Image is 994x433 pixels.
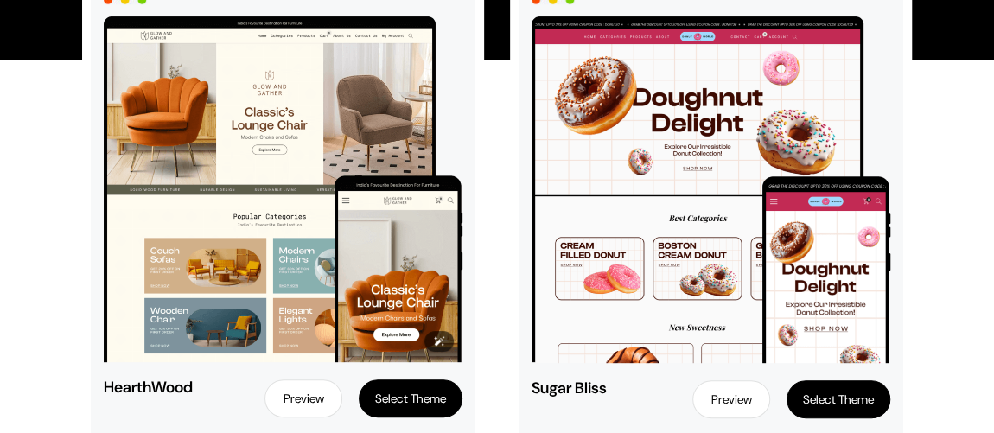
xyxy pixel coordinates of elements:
span: Sugar Bliss [532,380,634,396]
button: Select Theme [359,379,462,417]
a: Preview [692,380,770,418]
img: hearthwood.png [104,16,462,362]
span: HearthWood [104,379,206,395]
a: Preview [264,379,342,417]
img: sugar-bliss.png [532,16,890,363]
button: Select Theme [787,380,890,418]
